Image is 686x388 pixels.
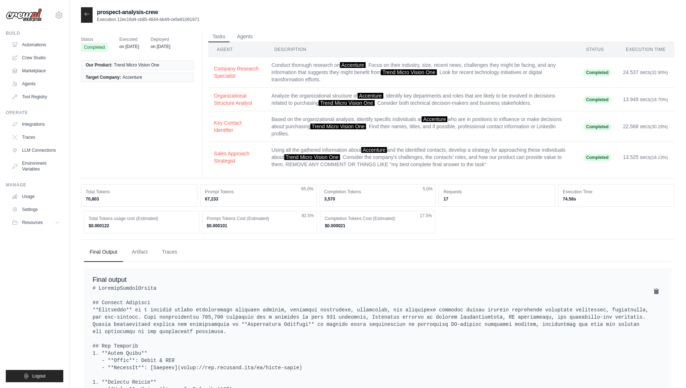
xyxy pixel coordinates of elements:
button: Artifact [126,242,153,262]
dd: $0.000122 [89,223,195,229]
dd: 74.58s [563,196,670,202]
dd: 3,570 [324,196,431,202]
dt: Prompt Tokens Cost (Estimated) [207,216,313,221]
th: Agent [208,42,266,57]
span: Accenture [123,74,142,80]
dd: $0.000021 [325,223,431,229]
span: Trend Micro Vision One [114,62,159,68]
a: Traces [9,132,63,143]
span: (30.26%) [650,124,668,129]
span: 5.0% [423,186,433,192]
td: 13.525 secs [617,142,674,173]
span: Completed [81,43,108,52]
dt: Completion Tokens Cost (Estimated) [325,216,431,221]
dd: $0.000101 [207,223,313,229]
p: Execution 12ec16d4-cb85-4644-bb49-ce5e61061971 [97,17,200,22]
button: Company Research Specialist [214,65,260,79]
a: Crew Studio [9,52,63,64]
td: Using all the gathered information about and the identified contacts, develop a strategy for appr... [266,142,578,173]
div: Build [6,30,63,36]
span: Completed [583,154,612,161]
button: Logout [6,370,63,382]
span: Executed [119,36,139,43]
dt: Completion Tokens [324,189,431,195]
span: Trend Micro Vision One [310,124,366,129]
button: Key Contact Identifier [214,119,260,134]
td: 24.537 secs [617,57,674,88]
dd: 70,803 [86,196,193,202]
dt: Total Tokens usage cost (Estimated) [89,216,195,221]
span: Trend Micro Vision One [284,154,340,160]
a: Environment Variables [9,158,63,175]
button: Resources [9,217,63,228]
div: Operate [6,110,63,116]
td: Analyze the organizational structure of . Identify key departments and roles that are likely to b... [266,88,578,111]
th: Description [266,42,578,57]
span: Trend Micro Vision One [319,100,374,106]
dd: 17 [443,196,550,202]
dt: Total Tokens [86,189,193,195]
span: (18.70%) [650,97,668,102]
td: Based on the organizational analysis, identify specific individuals at who are in positions to in... [266,111,578,142]
a: Automations [9,39,63,51]
button: Agents [233,31,257,42]
span: Completed [583,69,612,76]
td: Conduct thorough research on . Focus on their industry, size, recent news, challenges they might ... [266,57,578,88]
dt: Execution Time [563,189,670,195]
span: 82.5% [302,213,314,219]
span: Accenture [340,62,366,68]
dt: Prompt Tokens [205,189,312,195]
span: Target Company: [86,74,121,80]
span: Accenture [358,93,383,99]
button: Organizational Structure Analyst [214,92,260,107]
span: Accenture [422,116,447,122]
a: Settings [9,204,63,215]
span: Status [81,36,108,43]
span: Logout [32,373,46,379]
button: Final Output [84,242,123,262]
a: Tool Registry [9,91,63,103]
span: Trend Micro Vision One [381,69,436,75]
a: Agents [9,78,63,90]
th: Execution Time [617,42,674,57]
button: Tasks [208,31,230,42]
div: Manage [6,182,63,188]
button: Traces [156,242,183,262]
dd: 67,233 [205,196,312,202]
span: Deployed [151,36,170,43]
span: Accenture [361,147,387,153]
time: September 8, 2025 at 12:17 TST [151,44,170,49]
td: 13.949 secs [617,88,674,111]
span: (18.13%) [650,155,668,160]
span: Resources [22,220,43,225]
th: Status [578,42,617,57]
span: 95.0% [301,186,314,192]
span: Completed [583,96,612,103]
a: Integrations [9,118,63,130]
span: Final output [93,276,127,283]
h2: prospect-analysis-crew [97,8,200,17]
button: Sales Approach Strategist [214,150,260,164]
span: Our Product: [86,62,112,68]
time: September 8, 2025 at 12:35 TST [119,44,139,49]
img: Logo [6,8,42,22]
a: Usage [9,191,63,202]
td: 22.568 secs [617,111,674,142]
span: Completed [583,123,612,130]
a: LLM Connections [9,145,63,156]
dt: Requests [443,189,550,195]
span: 17.5% [420,213,432,219]
span: (32.90%) [650,70,668,75]
a: Marketplace [9,65,63,77]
